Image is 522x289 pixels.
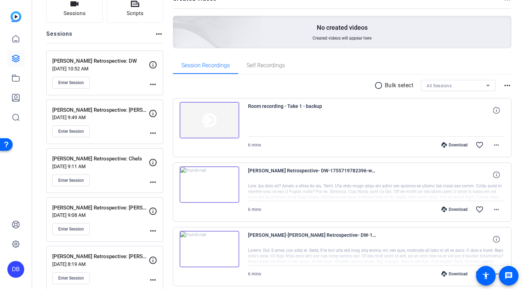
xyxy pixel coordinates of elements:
mat-icon: favorite_border [475,141,484,149]
div: Download [438,271,471,277]
button: Enter Session [52,223,90,235]
h2: Sessions [46,30,73,43]
span: Session Recordings [181,63,230,68]
p: No created videos [317,23,368,32]
div: DB [7,261,24,278]
span: 6 mins [248,271,261,276]
p: [PERSON_NAME] Retrospective: [PERSON_NAME] [52,253,149,261]
div: Download [438,142,471,148]
p: [PERSON_NAME] Retrospective: [PERSON_NAME] [52,106,149,114]
button: Enter Session [52,272,90,284]
p: [PERSON_NAME] Retrospective: Chels [52,155,149,163]
span: Enter Session [58,80,84,85]
mat-icon: more_horiz [492,205,501,214]
span: 6 mins [248,143,261,147]
mat-icon: message [504,271,513,280]
mat-icon: more_horiz [149,276,157,284]
img: thumb-nail [180,102,239,138]
span: Enter Session [58,129,84,134]
button: Enter Session [52,174,90,186]
p: Bulk select [385,81,414,90]
button: Enter Session [52,77,90,89]
img: blue-gradient.svg [11,11,21,22]
mat-icon: favorite_border [475,205,484,214]
p: [DATE] 8:19 AM [52,261,149,267]
p: [PERSON_NAME] Retrospective: [PERSON_NAME] [52,204,149,212]
p: [DATE] 9:49 AM [52,115,149,120]
span: [PERSON_NAME] Retrospective- DW-1755719782396-webcam [248,166,378,183]
mat-icon: radio_button_unchecked [374,81,385,90]
mat-icon: more_horiz [492,270,501,278]
span: 6 mins [248,207,261,212]
p: [DATE] 10:52 AM [52,66,149,71]
mat-icon: favorite_border [475,270,484,278]
mat-icon: accessibility [482,271,490,280]
span: Sessions [63,9,86,18]
button: Enter Session [52,125,90,137]
mat-icon: more_horiz [149,129,157,137]
mat-icon: more_horiz [492,141,501,149]
p: [PERSON_NAME] Retrospective: DW [52,57,149,65]
div: Download [438,207,471,212]
mat-icon: more_horiz [155,30,163,38]
mat-icon: more_horiz [503,81,511,90]
span: Room recording - Take 1 - backup [248,102,378,119]
span: Enter Session [58,178,84,183]
img: thumb-nail [180,166,239,203]
img: thumb-nail [180,231,239,267]
mat-icon: more_horiz [149,80,157,89]
span: Self Recordings [247,63,285,68]
span: Created videos will appear here [313,35,372,41]
span: [PERSON_NAME]-[PERSON_NAME] Retrospective- DW-1755719782745-webcam [248,231,378,248]
span: Enter Session [58,275,84,281]
mat-icon: more_horiz [149,227,157,235]
p: [DATE] 9:11 AM [52,164,149,169]
span: Enter Session [58,226,84,232]
span: Scripts [127,9,143,18]
p: [DATE] 9:08 AM [52,212,149,218]
mat-icon: more_horiz [149,178,157,186]
span: All Sessions [427,83,451,88]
